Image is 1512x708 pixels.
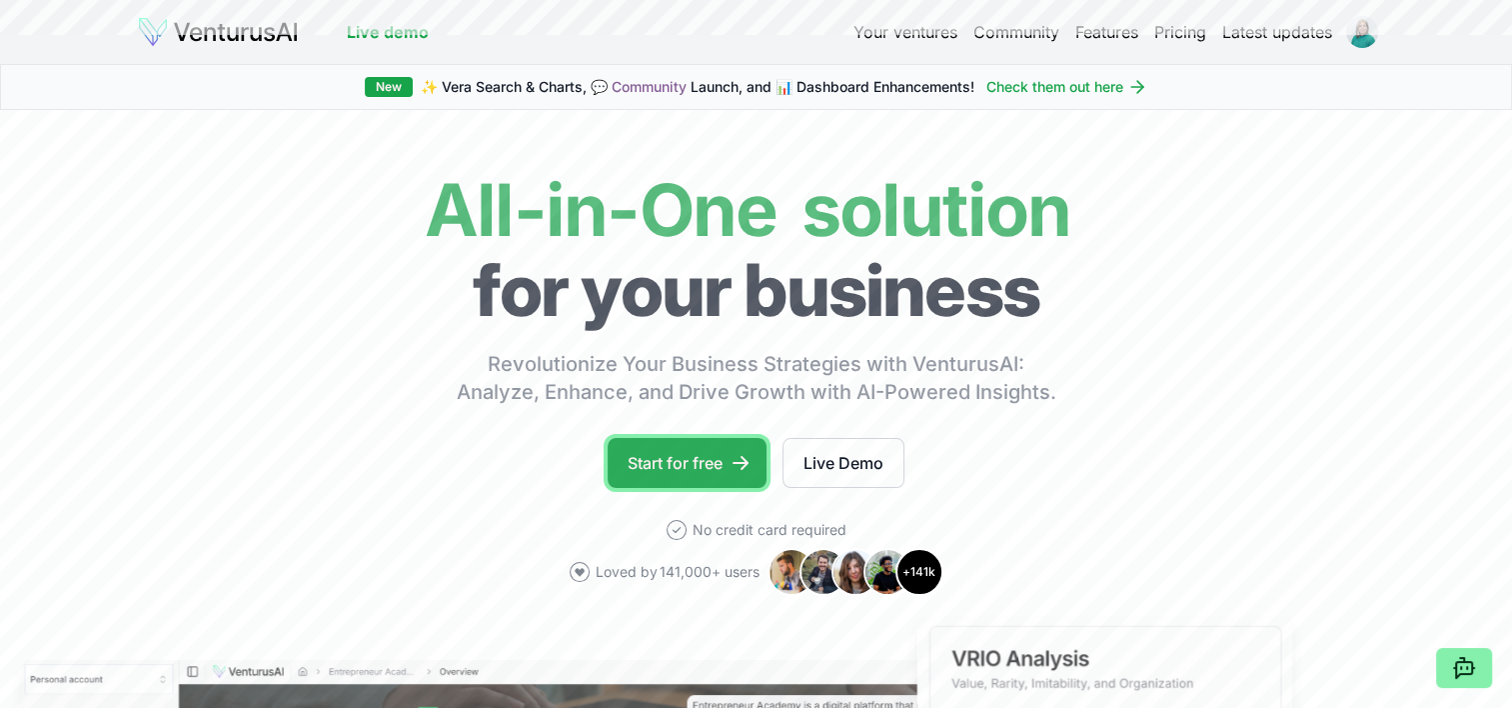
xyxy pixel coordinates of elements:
a: Check them out here [986,77,1147,97]
div: New [365,77,413,97]
span: ✨ Vera Search & Charts, 💬 Launch, and 📊 Dashboard Enhancements! [421,77,974,97]
a: Live Demo [782,438,904,488]
a: Community [612,78,687,95]
img: Avatar 1 [767,548,815,596]
img: Avatar 4 [863,548,911,596]
img: Avatar 3 [831,548,879,596]
a: Start for free [608,438,766,488]
img: Avatar 2 [799,548,847,596]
